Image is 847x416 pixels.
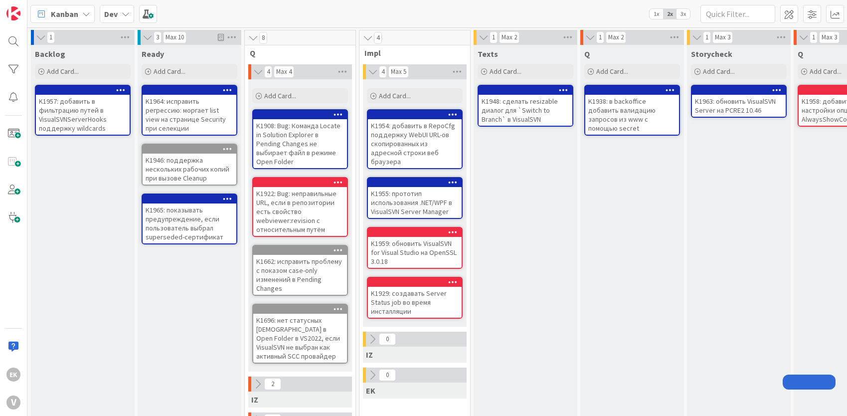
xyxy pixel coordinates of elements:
[253,246,347,295] div: K1662: исправить проблему с показом case-only изменений в Pending Changes
[368,237,462,268] div: K1959: обновить VisualSVN for Visual Studio на OpenSSL 3.0.18
[490,67,521,76] span: Add Card...
[6,6,20,20] img: Visit kanbanzone.com
[391,69,406,74] div: Max 5
[154,67,185,76] span: Add Card...
[368,119,462,168] div: K1954: добавить в RepoCfg поддержку WebUI URL-ов скопированных из адресной строки веб браузера
[259,32,267,44] span: 8
[368,228,462,268] div: K1959: обновить VisualSVN for Visual Studio на OpenSSL 3.0.18
[502,35,517,40] div: Max 2
[36,86,130,135] div: K1957: добавить в фильтрацию путей в VisualSVNServerHooks поддержку wildcards
[36,95,130,135] div: K1957: добавить в фильтрацию путей в VisualSVNServerHooks поддержку wildcards
[368,187,462,218] div: K1955: прототип использования .NET/WPF в VisualSVN Server Manager
[366,386,375,396] span: EK
[143,195,236,243] div: K1965: показывать предупреждение, если пользователь выбрал superseded-сертификат
[253,110,347,168] div: K1908: Bug: Команда Locate in Solution Explorer в Pending Changes не выбирает файл в режиме Open ...
[810,67,842,76] span: Add Card...
[368,287,462,318] div: K1929: создавать Server Status job во время инсталляции
[703,31,711,43] span: 1
[478,49,498,59] span: Texts
[368,178,462,218] div: K1955: прототип использования .NET/WPF в VisualSVN Server Manager
[143,86,236,135] div: K1964: исправить регрессию: моргает list view на странице Security при селекции
[143,145,236,185] div: K1946: поддержка нескольких рабочих копий при вызове Cleanup
[366,350,373,360] span: IZ
[253,255,347,295] div: K1662: исправить проблему с показом case-only изменений в Pending Changes
[253,314,347,363] div: K1696: нет статусных [DEMOGRAPHIC_DATA] в Open Folder в VS2022, если VisualSVN не выбран как акти...
[379,66,387,78] span: 4
[692,95,786,117] div: K1963: обновить VisualSVN Server на PCRE2 10.46
[143,154,236,185] div: K1946: поддержка нескольких рабочих копий при вызове Cleanup
[691,49,732,59] span: Storycheck
[368,110,462,168] div: K1954: добавить в RepoCfg поддержку WebUI URL-ов скопированных из адресной строки веб браузера
[700,5,775,23] input: Quick Filter...
[51,8,78,20] span: Kanban
[692,86,786,117] div: K1963: обновить VisualSVN Server на PCRE2 10.46
[166,35,184,40] div: Max 10
[143,204,236,243] div: K1965: показывать предупреждение, если пользователь выбрал superseded-сертификат
[6,396,20,410] div: V
[374,32,382,44] span: 4
[104,9,118,19] b: Dev
[364,48,458,58] span: Impl
[479,95,572,126] div: K1948: сделать resizable диалог для `Switch to Branch` в VisualSVN
[584,49,590,59] span: Q
[608,35,624,40] div: Max 2
[479,86,572,126] div: K1948: сделать resizable диалог для `Switch to Branch` в VisualSVN
[379,369,396,381] span: 0
[596,31,604,43] span: 1
[253,178,347,236] div: K1922: Bug: неправильные URL, если в репозитории есть свойство webviewer:revision с относительным...
[596,67,628,76] span: Add Card...
[585,86,679,135] div: K1938: в backoffice добавить валидацию запросов из www с помощью secret
[715,35,730,40] div: Max 3
[677,9,690,19] span: 3x
[35,49,65,59] span: Backlog
[264,91,296,100] span: Add Card...
[47,67,79,76] span: Add Card...
[368,278,462,318] div: K1929: создавать Server Status job во время инсталляции
[585,95,679,135] div: K1938: в backoffice добавить валидацию запросов из www с помощью secret
[47,31,55,43] span: 1
[379,91,411,100] span: Add Card...
[490,31,498,43] span: 1
[703,67,735,76] span: Add Card...
[650,9,663,19] span: 1x
[798,49,803,59] span: Q
[663,9,677,19] span: 2x
[379,333,396,345] span: 0
[143,95,236,135] div: K1964: исправить регрессию: моргает list view на странице Security при селекции
[253,119,347,168] div: K1908: Bug: Команда Locate in Solution Explorer в Pending Changes не выбирает файл в режиме Open ...
[253,187,347,236] div: K1922: Bug: неправильные URL, если в репозитории есть свойство webviewer:revision с относительным...
[810,31,818,43] span: 1
[142,49,164,59] span: Ready
[251,395,258,405] span: IZ
[154,31,162,43] span: 3
[250,48,343,58] span: Q
[822,35,837,40] div: Max 3
[264,66,272,78] span: 4
[6,368,20,382] div: EK
[253,305,347,363] div: K1696: нет статусных [DEMOGRAPHIC_DATA] в Open Folder в VS2022, если VisualSVN не выбран как акти...
[276,69,292,74] div: Max 4
[264,378,281,390] span: 2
